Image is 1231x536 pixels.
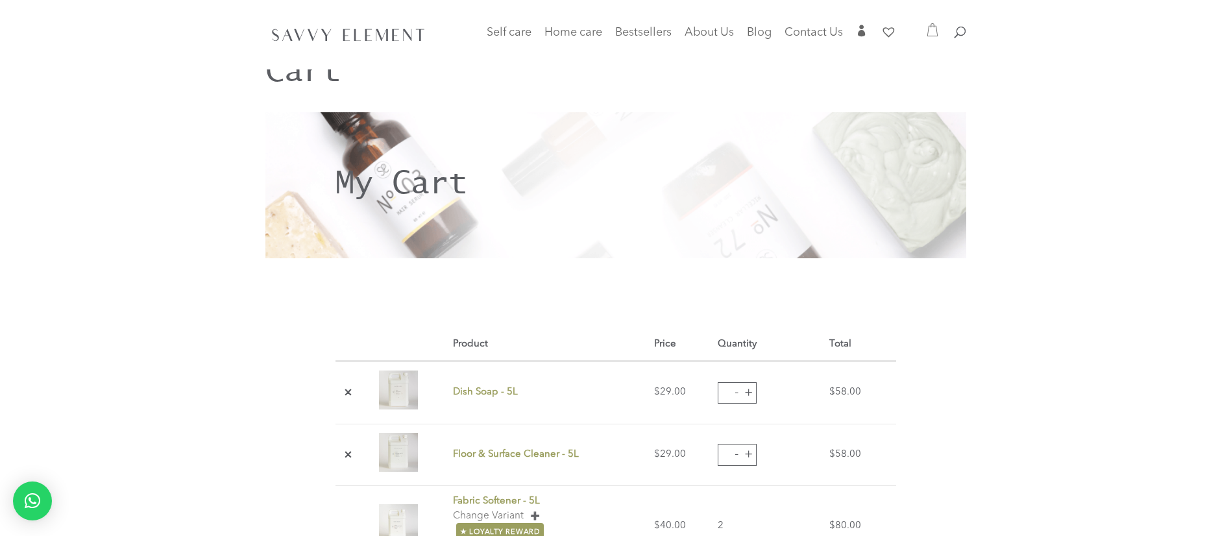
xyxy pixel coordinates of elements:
button: + [738,445,758,465]
button: - [727,383,746,402]
th: Price [648,329,712,361]
span: Contact Us [785,27,843,38]
button: - [727,445,746,464]
bdi: 58.00 [829,450,861,459]
span: $ [829,387,835,397]
img: Floor & Surface Cleaner - 5L [379,433,418,472]
a: Remove this item [341,385,356,400]
a: Remove this item [341,448,356,463]
span: Bestsellers [615,27,672,38]
img: Dish Soap - 5L [379,371,418,409]
h1: Cart [265,53,966,93]
th: Total [824,329,896,361]
bdi: 80.00 [829,521,861,531]
a: Blog [747,28,772,46]
a: About Us [685,28,734,46]
span:  [856,25,868,36]
span: $ [654,450,660,459]
a: Floor & Surface Cleaner - 5L [453,450,579,459]
button: + [738,384,758,403]
th: Quantity [712,329,823,361]
h1: My Cart [335,165,896,206]
bdi: 40.00 [654,521,686,531]
a: Contact Us [785,28,843,46]
a: Self care [487,28,531,54]
span: About Us [685,27,734,38]
span: Self care [487,27,531,38]
img: SavvyElement [268,24,429,45]
span: Home care [544,27,602,38]
a:  [856,25,868,46]
a: Fabric Softener - 5L [453,496,540,506]
th: Product [447,329,648,361]
span: $ [654,521,660,531]
span: $ [654,387,660,397]
span: $ [829,521,835,531]
span: Blog [747,27,772,38]
bdi: 29.00 [654,450,686,459]
span: $ [829,450,835,459]
a: Home care [544,28,602,54]
a: Dish Soap - 5L [453,387,518,397]
bdi: 29.00 [654,387,686,397]
bdi: 58.00 [829,387,861,397]
div: Change Variant [453,509,643,524]
a: Bestsellers [615,28,672,46]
